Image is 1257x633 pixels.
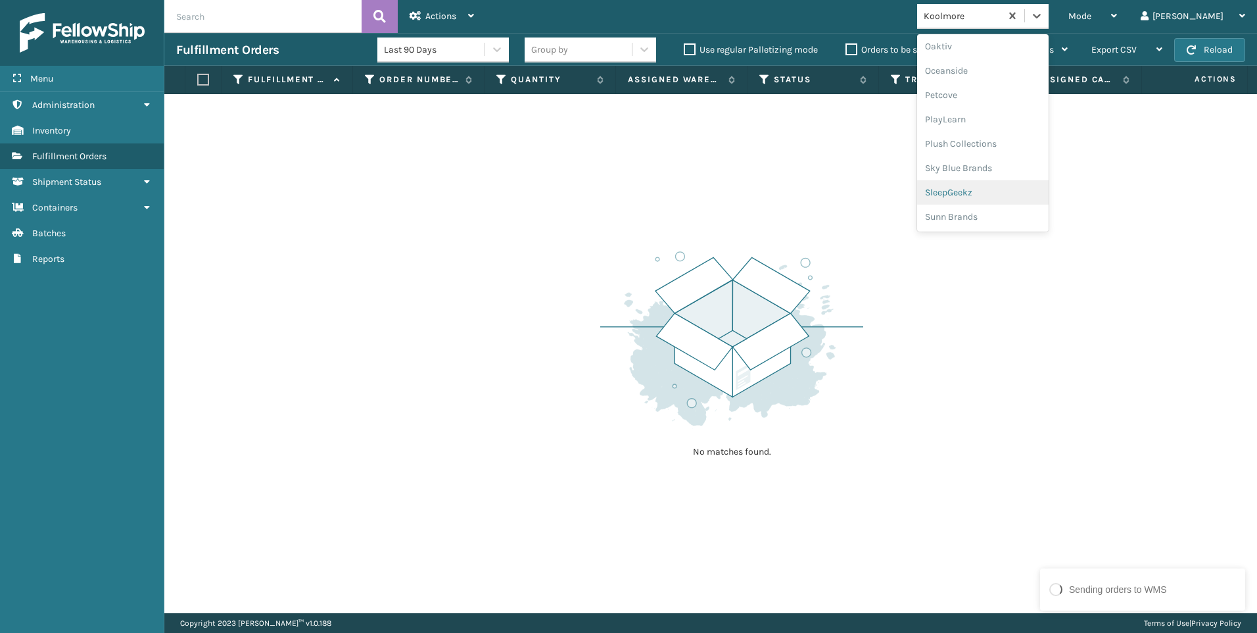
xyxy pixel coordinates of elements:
[917,180,1049,205] div: SleepGeekz
[845,44,973,55] label: Orders to be shipped [DATE]
[32,151,107,162] span: Fulfillment Orders
[30,73,53,84] span: Menu
[917,107,1049,132] div: PlayLearn
[628,74,722,86] label: Assigned Warehouse
[379,74,459,86] label: Order Number
[384,43,486,57] div: Last 90 Days
[917,83,1049,107] div: Petcove
[1174,38,1245,62] button: Reload
[917,132,1049,156] div: Plush Collections
[32,176,101,188] span: Shipment Status
[32,253,64,265] span: Reports
[1037,74,1116,86] label: Assigned Carrier Service
[917,205,1049,229] div: Sunn Brands
[917,34,1049,59] div: Oaktiv
[176,42,279,58] h3: Fulfillment Orders
[924,9,1002,23] div: Koolmore
[1069,583,1167,597] div: Sending orders to WMS
[20,13,145,53] img: logo
[32,202,78,213] span: Containers
[531,43,568,57] div: Group by
[32,125,71,136] span: Inventory
[1091,44,1137,55] span: Export CSV
[1068,11,1091,22] span: Mode
[1153,68,1245,90] span: Actions
[917,156,1049,180] div: Sky Blue Brands
[32,99,95,111] span: Administration
[774,74,853,86] label: Status
[905,74,985,86] label: Tracking Number
[511,74,590,86] label: Quantity
[917,59,1049,83] div: Oceanside
[248,74,327,86] label: Fulfillment Order Id
[180,613,331,633] p: Copyright 2023 [PERSON_NAME]™ v 1.0.188
[684,44,818,55] label: Use regular Palletizing mode
[32,228,66,239] span: Batches
[425,11,456,22] span: Actions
